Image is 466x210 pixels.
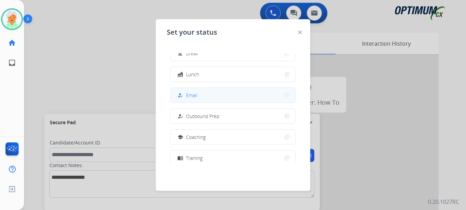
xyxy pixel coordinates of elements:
mat-icon: school [177,134,183,140]
mat-icon: home [8,39,16,47]
span: Coaching [186,133,206,141]
mat-icon: fastfood [177,71,183,77]
button: Training [171,151,295,165]
button: Lunch [171,67,295,82]
span: Set your status [167,27,217,37]
mat-icon: menu_book [177,155,183,161]
mat-icon: inbox [8,59,16,67]
img: close-button [298,31,302,34]
span: Outbound Prep [186,113,219,120]
mat-icon: free_breakfast [177,50,183,56]
mat-icon: how_to_reg [177,113,183,119]
button: Break [171,46,295,61]
p: 0.20.1027RC [428,198,459,206]
button: Coaching [171,130,295,144]
span: Break [186,50,198,57]
span: Lunch [186,71,199,78]
span: Email [186,92,197,99]
span: Training [186,154,202,162]
mat-icon: how_to_reg [177,92,183,98]
button: Outbound Prep [171,109,295,124]
button: Email [171,88,295,103]
img: avatar [2,10,22,29]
